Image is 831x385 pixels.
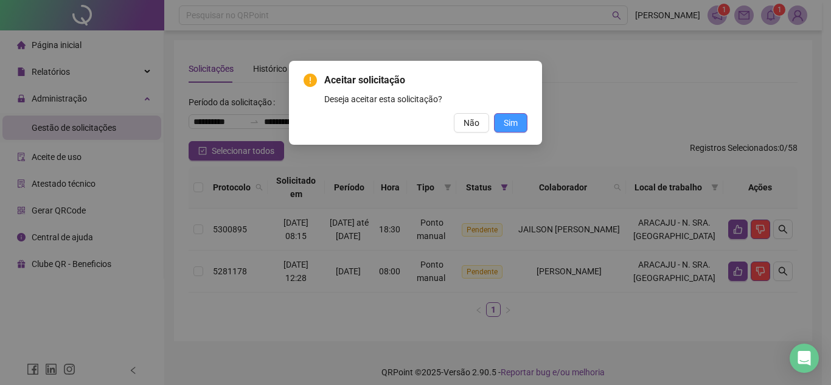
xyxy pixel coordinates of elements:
span: exclamation-circle [304,74,317,87]
span: Aceitar solicitação [324,73,527,88]
button: Sim [494,113,527,133]
span: Não [464,116,479,130]
button: Não [454,113,489,133]
span: Sim [504,116,518,130]
div: Open Intercom Messenger [790,344,819,373]
div: Deseja aceitar esta solicitação? [324,92,527,106]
